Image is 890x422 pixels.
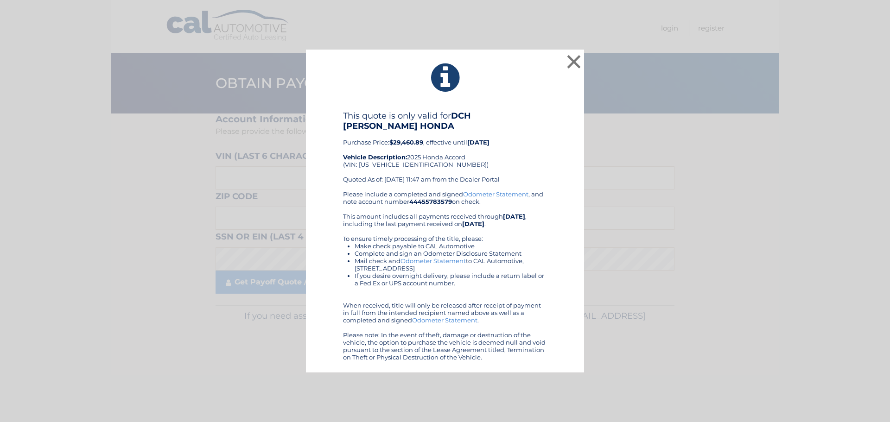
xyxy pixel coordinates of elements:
li: Complete and sign an Odometer Disclosure Statement [355,250,547,257]
button: × [565,52,583,71]
b: $29,460.89 [389,139,423,146]
li: If you desire overnight delivery, please include a return label or a Fed Ex or UPS account number. [355,272,547,287]
strong: Vehicle Description: [343,153,407,161]
b: [DATE] [503,213,525,220]
li: Mail check and to CAL Automotive, [STREET_ADDRESS] [355,257,547,272]
a: Odometer Statement [412,316,477,324]
b: [DATE] [462,220,484,227]
a: Odometer Statement [400,257,466,265]
div: Purchase Price: , effective until 2025 Honda Accord (VIN: [US_VEHICLE_IDENTIFICATION_NUMBER]) Quo... [343,111,547,190]
div: Please include a completed and signed , and note account number on check. This amount includes al... [343,190,547,361]
h4: This quote is only valid for [343,111,547,131]
b: 44455783579 [409,198,452,205]
b: DCH [PERSON_NAME] HONDA [343,111,471,131]
b: [DATE] [467,139,489,146]
li: Make check payable to CAL Automotive [355,242,547,250]
a: Odometer Statement [463,190,528,198]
